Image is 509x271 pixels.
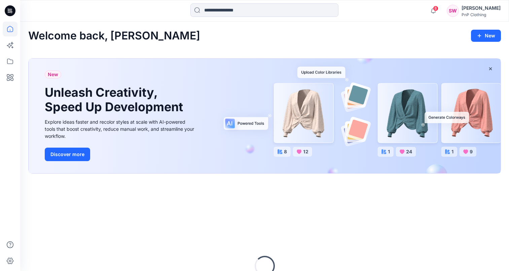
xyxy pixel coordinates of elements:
[433,6,438,11] span: 8
[462,12,501,17] div: PnP Clothing
[28,30,200,42] h2: Welcome back, [PERSON_NAME]
[45,85,186,114] h1: Unleash Creativity, Speed Up Development
[45,148,196,161] a: Discover more
[48,70,58,79] span: New
[462,4,501,12] div: [PERSON_NAME]
[45,118,196,140] div: Explore ideas faster and recolor styles at scale with AI-powered tools that boost creativity, red...
[45,148,90,161] button: Discover more
[447,5,459,17] div: SW
[471,30,501,42] button: New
